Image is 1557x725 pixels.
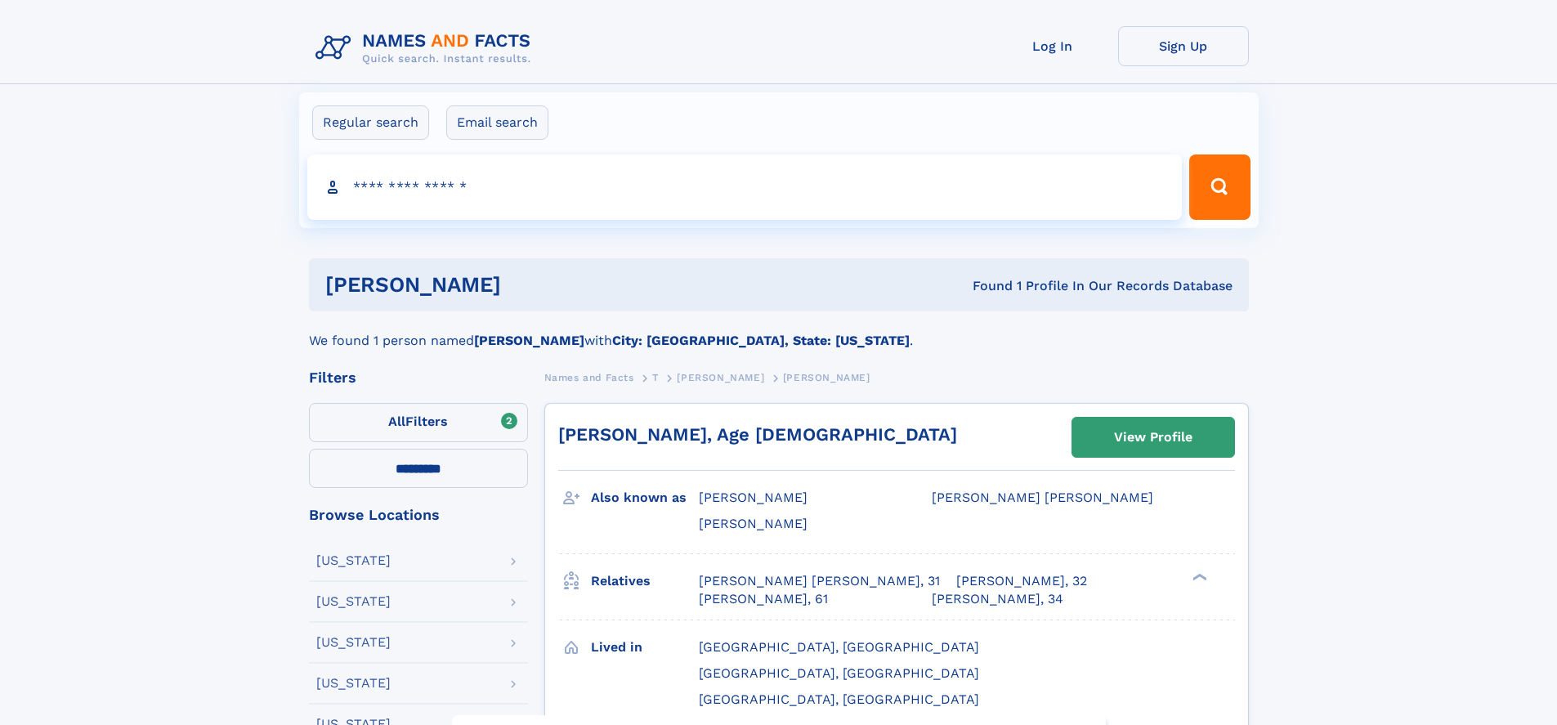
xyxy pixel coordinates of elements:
[1189,154,1250,220] button: Search Button
[699,665,979,681] span: [GEOGRAPHIC_DATA], [GEOGRAPHIC_DATA]
[1114,418,1192,456] div: View Profile
[652,372,659,383] span: T
[699,639,979,655] span: [GEOGRAPHIC_DATA], [GEOGRAPHIC_DATA]
[309,508,528,522] div: Browse Locations
[932,490,1153,505] span: [PERSON_NAME] [PERSON_NAME]
[699,572,940,590] a: [PERSON_NAME] [PERSON_NAME], 31
[699,590,828,608] a: [PERSON_NAME], 61
[309,403,528,442] label: Filters
[309,26,544,70] img: Logo Names and Facts
[558,424,957,445] a: [PERSON_NAME], Age [DEMOGRAPHIC_DATA]
[699,516,808,531] span: [PERSON_NAME]
[446,105,548,140] label: Email search
[677,372,764,383] span: [PERSON_NAME]
[612,333,910,348] b: City: [GEOGRAPHIC_DATA], State: [US_STATE]
[474,333,584,348] b: [PERSON_NAME]
[736,277,1233,295] div: Found 1 Profile In Our Records Database
[388,414,405,429] span: All
[316,595,391,608] div: [US_STATE]
[309,311,1249,351] div: We found 1 person named with .
[956,572,1087,590] a: [PERSON_NAME], 32
[1188,571,1208,582] div: ❯
[699,691,979,707] span: [GEOGRAPHIC_DATA], [GEOGRAPHIC_DATA]
[307,154,1183,220] input: search input
[652,367,659,387] a: T
[699,490,808,505] span: [PERSON_NAME]
[309,370,528,385] div: Filters
[1118,26,1249,66] a: Sign Up
[591,633,699,661] h3: Lived in
[316,554,391,567] div: [US_STATE]
[932,590,1063,608] a: [PERSON_NAME], 34
[1072,418,1234,457] a: View Profile
[591,484,699,512] h3: Also known as
[316,636,391,649] div: [US_STATE]
[677,367,764,387] a: [PERSON_NAME]
[312,105,429,140] label: Regular search
[591,567,699,595] h3: Relatives
[783,372,870,383] span: [PERSON_NAME]
[544,367,634,387] a: Names and Facts
[987,26,1118,66] a: Log In
[316,677,391,690] div: [US_STATE]
[325,275,737,295] h1: [PERSON_NAME]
